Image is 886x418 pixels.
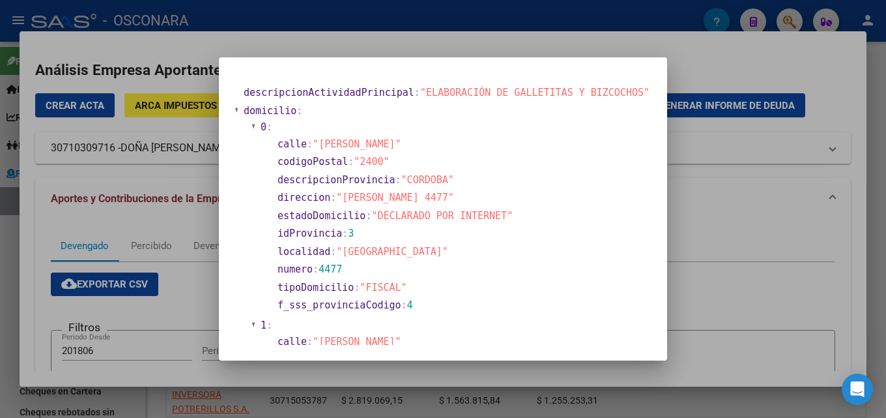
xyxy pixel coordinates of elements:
span: descripcionProvincia [278,174,395,186]
span: "FISCAL" [360,282,407,293]
span: descripcionActividadPrincipal [244,87,414,98]
span: "DECLARADO POR INTERNET" [371,210,513,222]
span: 4477 [319,263,342,275]
div: Open Intercom Messenger [842,374,873,405]
span: 3 [348,228,354,239]
span: : [330,246,336,258]
span: : [330,192,336,203]
span: "[PERSON_NAME]" [313,336,401,348]
span: : [266,320,272,331]
span: : [266,121,272,133]
span: "CORDOBA" [401,174,454,186]
span: direccion [278,192,330,203]
span: idProvincia [278,228,342,239]
span: : [401,299,407,311]
span: : [313,263,319,275]
span: : [307,138,313,150]
span: 1 [261,320,266,331]
span: : [395,174,401,186]
span: domicilio [244,105,296,117]
span: "[PERSON_NAME]" [313,138,401,150]
span: calle [278,336,307,348]
span: "2400" [354,156,389,168]
span: : [342,228,348,239]
span: : [296,105,302,117]
span: calle [278,138,307,150]
span: estadoDomicilio [278,210,365,222]
span: : [348,156,354,168]
span: "ELABORACIÓN DE GALLETITAS Y BIZCOCHOS" [420,87,650,98]
span: : [307,336,313,348]
span: 0 [261,121,266,133]
span: tipoDomicilio [278,282,354,293]
span: f_sss_provinciaCodigo [278,299,401,311]
span: : [354,282,360,293]
span: "[GEOGRAPHIC_DATA]" [336,246,448,258]
span: 4 [407,299,413,311]
span: numero [278,263,313,275]
span: : [365,210,371,222]
span: : [414,87,420,98]
span: "[PERSON_NAME] 4477" [336,192,454,203]
span: localidad [278,246,330,258]
span: codigoPostal [278,156,348,168]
